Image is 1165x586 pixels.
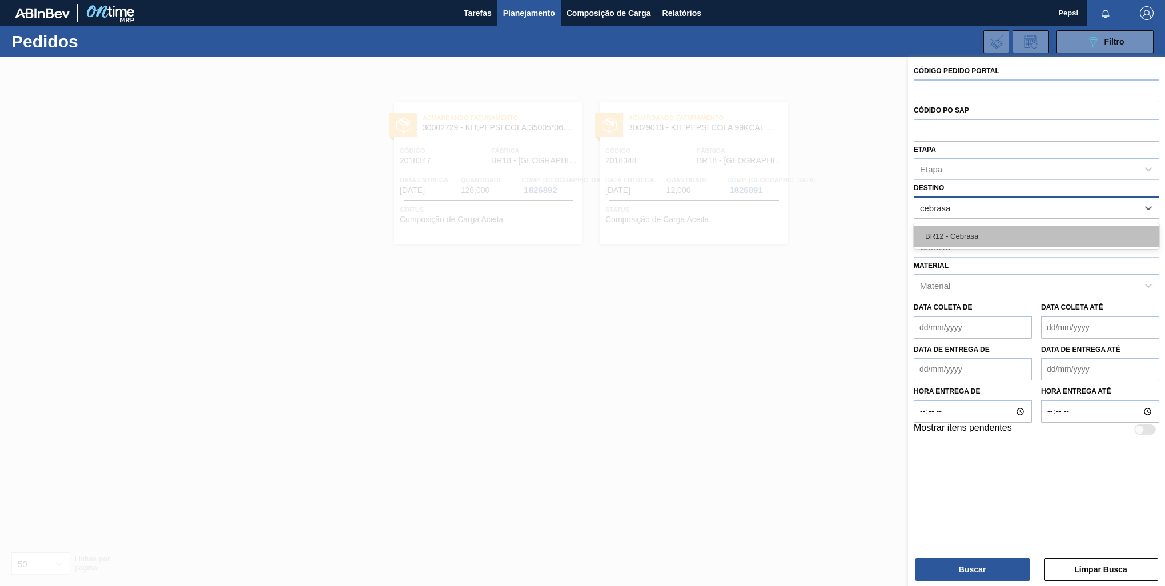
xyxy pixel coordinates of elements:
[914,383,1032,400] label: Hora entrega de
[914,106,969,114] label: Códido PO SAP
[1013,30,1049,53] div: Solicitação de Revisão de Pedidos
[920,280,950,290] div: Material
[914,184,944,192] label: Destino
[1041,383,1159,400] label: Hora entrega até
[914,303,972,311] label: Data coleta de
[914,262,949,270] label: Material
[914,316,1032,339] input: dd/mm/yyyy
[662,6,701,20] span: Relatórios
[914,223,949,231] label: Carteira
[1041,346,1120,354] label: Data de Entrega até
[464,6,492,20] span: Tarefas
[914,146,936,154] label: Etapa
[11,35,184,48] h1: Pedidos
[914,358,1032,380] input: dd/mm/yyyy
[914,423,1012,436] label: Mostrar itens pendentes
[1056,30,1154,53] button: Filtro
[1104,37,1124,46] span: Filtro
[503,6,555,20] span: Planejamento
[914,226,1159,247] div: BR12 - Cebrasa
[1041,358,1159,380] input: dd/mm/yyyy
[920,164,942,174] div: Etapa
[1140,6,1154,20] img: Logout
[914,346,990,354] label: Data de Entrega de
[1041,316,1159,339] input: dd/mm/yyyy
[15,8,70,18] img: TNhmsLtSVTkK8tSr43FrP2fwEKptu5GPRR3wAAAABJRU5ErkJggg==
[1041,303,1103,311] label: Data coleta até
[983,30,1009,53] div: Importar Negociações dos Pedidos
[914,67,999,75] label: Código Pedido Portal
[567,6,651,20] span: Composição de Carga
[1087,5,1124,21] button: Notificações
